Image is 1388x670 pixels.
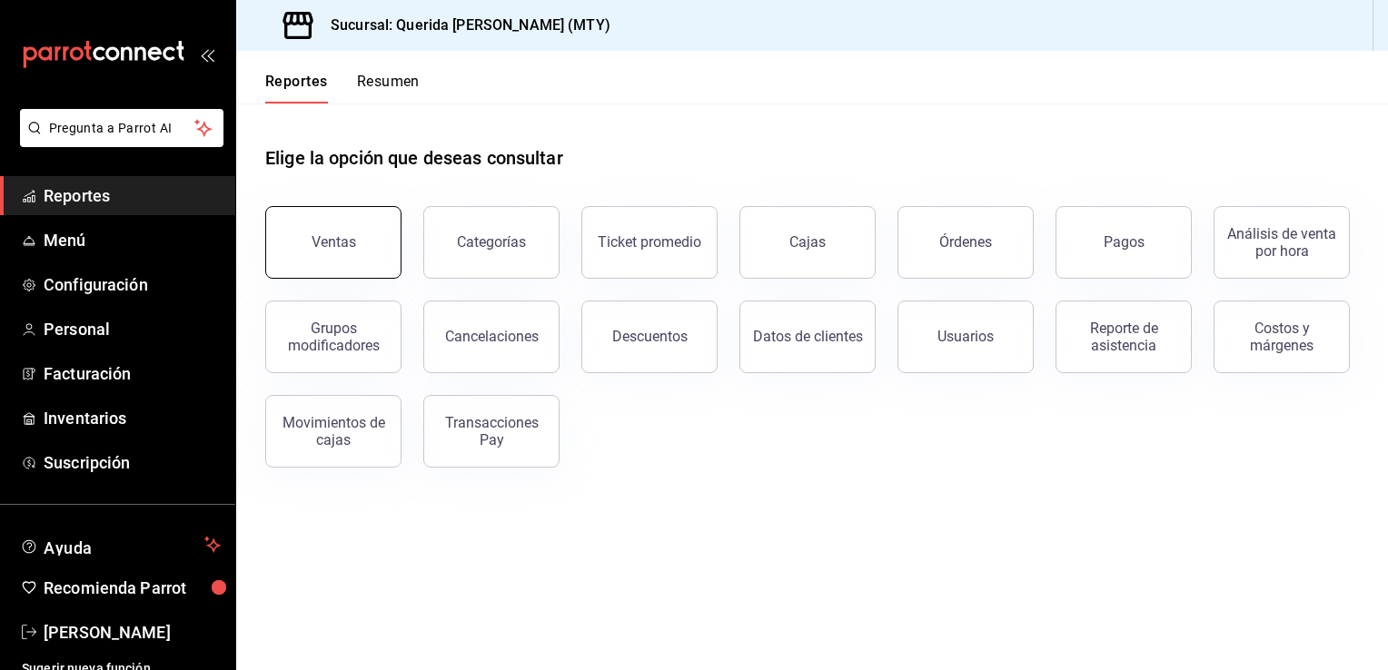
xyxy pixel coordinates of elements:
button: Transacciones Pay [423,395,560,468]
div: Ventas [312,233,356,251]
span: Inventarios [44,406,221,430]
span: Personal [44,317,221,341]
button: Grupos modificadores [265,301,402,373]
span: Facturación [44,361,221,386]
button: Reportes [265,73,328,103]
div: Categorías [457,233,526,251]
div: Ticket promedio [598,233,701,251]
button: Órdenes [897,206,1034,279]
button: Ticket promedio [581,206,718,279]
button: Categorías [423,206,560,279]
span: Ayuda [44,534,197,556]
button: Pregunta a Parrot AI [20,109,223,147]
div: Transacciones Pay [435,414,548,448]
h1: Elige la opción que deseas consultar [265,144,563,172]
div: Órdenes [939,233,992,251]
button: Reporte de asistencia [1056,301,1192,373]
button: Datos de clientes [739,301,876,373]
button: Descuentos [581,301,718,373]
div: Pagos [1104,233,1145,251]
button: Resumen [357,73,420,103]
div: Cajas [789,233,826,251]
span: Recomienda Parrot [44,576,221,600]
button: Cancelaciones [423,301,560,373]
div: Datos de clientes [753,328,863,345]
div: Usuarios [937,328,994,345]
div: Reporte de asistencia [1067,320,1180,354]
div: navigation tabs [265,73,420,103]
button: Movimientos de cajas [265,395,402,468]
button: Pagos [1056,206,1192,279]
span: Pregunta a Parrot AI [49,119,195,138]
h3: Sucursal: Querida [PERSON_NAME] (MTY) [316,15,610,36]
span: Suscripción [44,450,221,475]
button: Usuarios [897,301,1034,373]
button: Ventas [265,206,402,279]
a: Pregunta a Parrot AI [13,132,223,151]
button: Costos y márgenes [1214,301,1350,373]
div: Costos y márgenes [1225,320,1338,354]
span: Reportes [44,183,221,208]
span: Configuración [44,272,221,297]
div: Grupos modificadores [277,320,390,354]
div: Análisis de venta por hora [1225,225,1338,260]
button: Cajas [739,206,876,279]
button: Análisis de venta por hora [1214,206,1350,279]
div: Cancelaciones [445,328,539,345]
span: Menú [44,228,221,252]
span: [PERSON_NAME] [44,620,221,645]
div: Descuentos [612,328,688,345]
button: open_drawer_menu [200,47,214,62]
div: Movimientos de cajas [277,414,390,448]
